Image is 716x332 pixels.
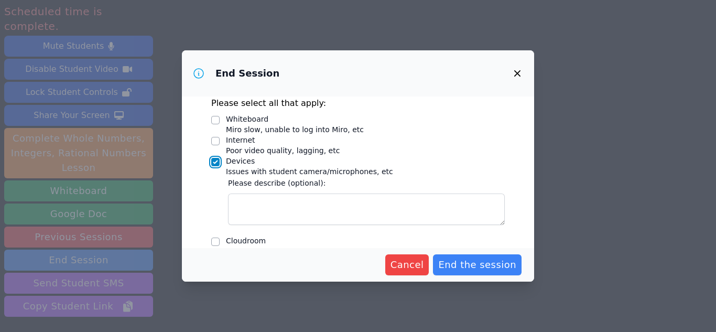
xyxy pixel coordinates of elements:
h3: End Session [215,67,279,80]
span: End the session [438,258,516,272]
span: Cancel [390,258,424,272]
span: Controls not working, error message, etc [226,247,376,255]
button: Cancel [385,254,429,275]
span: Poor video quality, lagging, etc [226,146,340,155]
label: Please describe (optional): [228,177,505,189]
span: Issues with student camera/microphones, etc [226,167,393,176]
div: Devices [226,156,393,166]
span: Miro slow, unable to log into Miro, etc [226,125,364,134]
div: Whiteboard [226,114,364,124]
div: Cloudroom [226,235,376,246]
p: Please select all that apply: [211,97,505,110]
button: End the session [433,254,522,275]
div: Internet [226,135,340,145]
